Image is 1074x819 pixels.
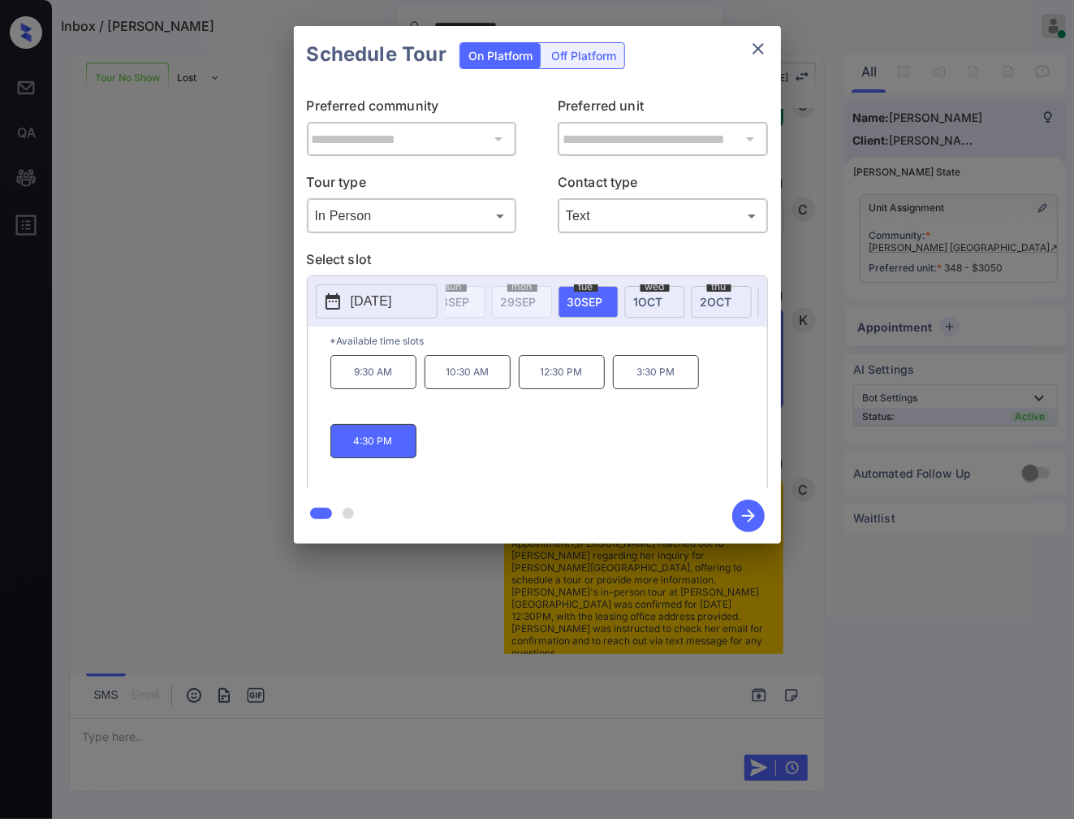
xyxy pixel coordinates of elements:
div: date-select [758,286,818,318]
div: In Person [311,202,513,229]
div: date-select [625,286,685,318]
p: Preferred unit [558,96,768,122]
p: Tour type [307,172,517,198]
p: 10:30 AM [425,355,511,389]
p: Preferred community [307,96,517,122]
p: *Available time slots [330,327,767,355]
span: 2 OCT [701,295,732,309]
span: 1 OCT [634,295,663,309]
span: tue [574,282,598,292]
span: thu [707,282,731,292]
p: 9:30 AM [330,355,416,389]
button: btn-next [722,495,774,537]
p: 4:30 PM [330,424,416,458]
p: Contact type [558,172,768,198]
p: 3:30 PM [613,355,699,389]
div: date-select [559,286,619,318]
p: 12:30 PM [519,355,605,389]
p: [DATE] [351,292,392,311]
span: wed [641,282,670,292]
h2: Schedule Tour [294,26,459,83]
button: close [742,32,774,65]
p: Select slot [307,249,768,275]
div: date-select [692,286,752,318]
button: [DATE] [316,284,438,318]
div: Text [562,202,764,229]
span: 30 SEP [567,295,603,309]
div: Off Platform [543,43,624,68]
div: On Platform [460,43,541,68]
